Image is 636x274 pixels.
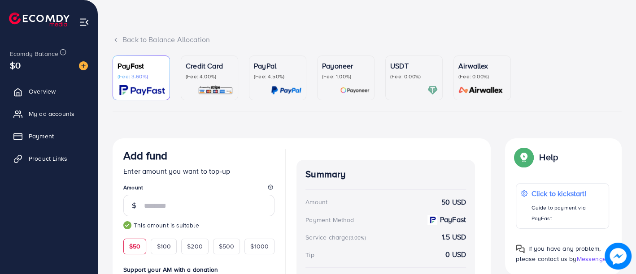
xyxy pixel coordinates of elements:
[10,59,21,72] span: $0
[340,85,370,95] img: card
[531,202,605,224] p: Guide to payment via PayFast
[458,60,506,71] p: Airwallex
[458,73,506,80] p: (Fee: 0.00%)
[187,242,203,251] span: $200
[305,250,314,259] div: Tip
[427,215,437,225] img: payment
[7,127,91,145] a: Payment
[118,73,165,80] p: (Fee: 3.60%)
[539,152,558,163] p: Help
[118,60,165,71] p: PayFast
[9,13,70,26] img: logo
[29,132,54,141] span: Payment
[29,87,56,96] span: Overview
[305,215,354,224] div: Payment Method
[305,233,368,242] div: Service charge
[456,85,506,95] img: card
[440,214,466,225] strong: PayFast
[271,85,301,95] img: card
[441,197,466,207] strong: 50 USD
[186,73,233,80] p: (Fee: 4.00%)
[605,243,632,270] img: image
[516,149,532,165] img: Popup guide
[123,221,131,229] img: guide
[516,244,601,263] span: If you have any problem, please contact us by
[186,60,233,71] p: Credit Card
[219,242,235,251] span: $500
[322,73,370,80] p: (Fee: 1.00%)
[390,60,438,71] p: USDT
[123,221,274,230] small: This amount is suitable
[79,17,89,27] img: menu
[129,242,140,251] span: $50
[157,242,171,251] span: $100
[254,60,301,71] p: PayPal
[348,234,366,241] small: (3.00%)
[445,249,466,260] strong: 0 USD
[516,244,525,253] img: Popup guide
[427,85,438,95] img: card
[123,184,274,195] legend: Amount
[322,60,370,71] p: Payoneer
[10,49,58,58] span: Ecomdy Balance
[390,73,438,80] p: (Fee: 0.00%)
[29,154,67,163] span: Product Links
[254,73,301,80] p: (Fee: 4.50%)
[531,188,605,199] p: Click to kickstart!
[7,82,91,100] a: Overview
[119,85,165,95] img: card
[305,197,327,206] div: Amount
[29,109,74,118] span: My ad accounts
[250,242,269,251] span: $1000
[7,105,91,123] a: My ad accounts
[305,169,466,180] h4: Summary
[7,150,91,167] a: Product Links
[113,34,622,45] div: Back to Balance Allocation
[79,61,88,70] img: image
[576,254,608,263] span: Messenger
[123,265,274,274] label: Support your AM with a donation
[198,85,233,95] img: card
[442,232,466,242] strong: 1.5 USD
[123,149,167,162] h3: Add fund
[123,166,274,176] p: Enter amount you want to top-up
